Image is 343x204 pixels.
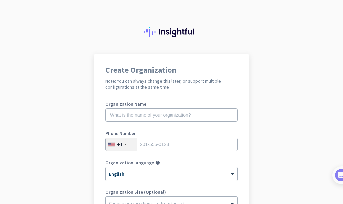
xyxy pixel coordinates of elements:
[105,138,238,151] input: 201-555-0123
[105,108,238,122] input: What is the name of your organization?
[117,141,123,148] div: +1
[155,160,160,165] i: help
[144,27,199,37] img: Insightful
[105,78,238,90] h2: Note: You can always change this later, or support multiple configurations at the same time
[105,190,238,194] label: Organization Size (Optional)
[105,102,238,106] label: Organization Name
[105,131,238,136] label: Phone Number
[105,160,154,165] label: Organization language
[105,66,238,74] h1: Create Organization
